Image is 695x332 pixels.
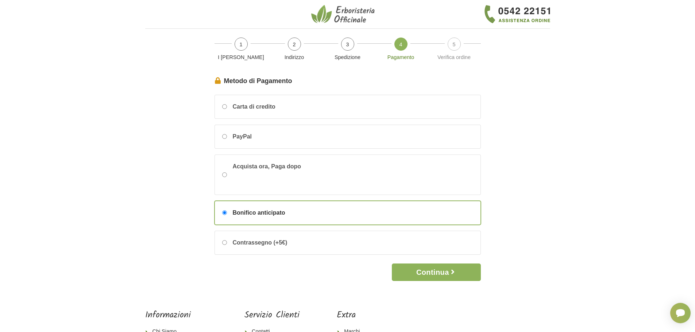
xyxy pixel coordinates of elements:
[233,162,342,187] span: Acquista ora, Paga dopo
[222,210,227,215] input: Bonifico anticipato
[233,208,285,217] span: Bonifico anticipato
[324,54,371,62] p: Spedizione
[392,263,480,281] button: Continua
[311,4,377,24] img: Erboristeria Officinale
[394,38,408,51] span: 4
[233,171,342,185] iframe: PayPal Message 1
[670,303,691,323] iframe: Smartsupp widget button
[222,104,227,109] input: Carta di credito
[145,310,207,321] h5: Informazioni
[244,310,300,321] h5: Servizio Clienti
[271,54,318,62] p: Indirizzo
[377,54,425,62] p: Pagamento
[341,38,354,51] span: 3
[235,38,248,51] span: 1
[288,38,301,51] span: 2
[222,134,227,139] input: PayPal
[233,238,287,247] span: Contrassegno (+5€)
[222,172,227,177] input: Acquista ora, Paga dopo
[337,310,385,321] h5: Extra
[215,76,481,86] legend: Metodo di Pagamento
[233,102,275,111] span: Carta di credito
[222,240,227,245] input: Contrassegno (+5€)
[233,132,252,141] span: PayPal
[217,54,265,62] p: I [PERSON_NAME]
